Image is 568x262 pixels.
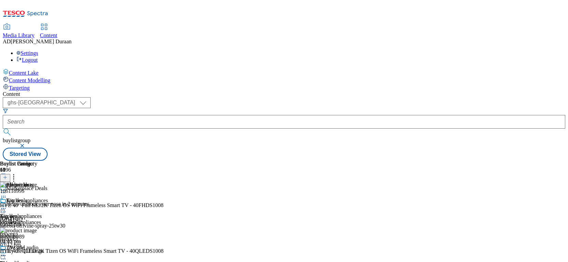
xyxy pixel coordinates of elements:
[3,84,565,91] a: Targeting
[11,39,71,44] span: [PERSON_NAME] Duraan
[40,24,57,39] a: Content
[3,24,35,39] a: Media Library
[3,39,11,44] span: AD
[3,137,30,143] span: buylistgroup
[9,77,50,83] span: Content Modelling
[3,32,35,38] span: Media Library
[40,32,57,38] span: Content
[16,57,38,63] a: Logout
[3,115,565,129] input: Search
[3,69,565,76] a: Content Lake
[3,148,48,161] button: Stored View
[9,70,39,76] span: Content Lake
[3,76,565,84] a: Content Modelling
[3,108,8,114] svg: Search Filters
[9,85,30,91] span: Targeting
[16,50,38,56] a: Settings
[3,91,565,97] div: Content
